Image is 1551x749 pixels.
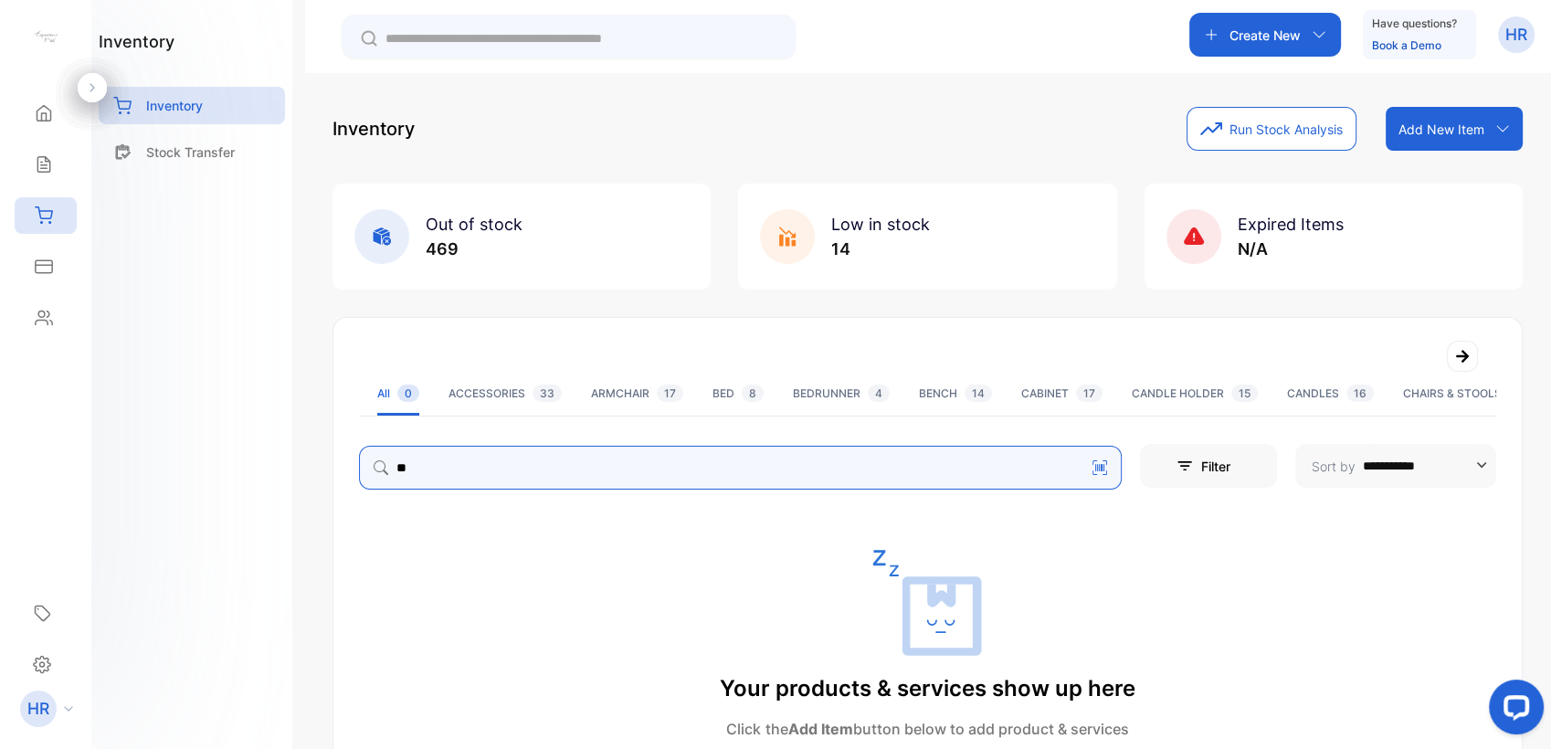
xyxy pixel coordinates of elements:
[1287,385,1374,402] div: CANDLES
[720,718,1135,740] p: Click the button below to add product & services
[1229,26,1301,45] p: Create New
[868,385,890,402] span: 4
[448,385,562,402] div: ACCESSORIES
[1372,15,1457,33] p: Have questions?
[426,237,522,261] p: 469
[1189,13,1341,57] button: Create New
[533,385,562,402] span: 33
[1021,385,1103,402] div: CABINET
[872,548,982,658] img: empty state
[1312,457,1356,476] p: Sort by
[831,215,930,234] span: Low in stock
[99,87,285,124] a: Inventory
[426,215,522,234] span: Out of stock
[1238,237,1344,261] p: N/A
[1132,385,1258,402] div: CANDLE HOLDER
[377,385,419,402] div: All
[1295,444,1496,488] button: Sort by
[1498,13,1535,57] button: HR
[1372,38,1441,52] a: Book a Demo
[1187,107,1356,151] button: Run Stock Analysis
[712,385,764,402] div: BED
[793,385,890,402] div: BEDRUNNER
[591,385,683,402] div: ARMCHAIR
[1398,120,1484,139] p: Add New Item
[919,385,992,402] div: BENCH
[787,720,852,738] span: Add Item
[332,115,415,142] p: Inventory
[99,29,174,54] h1: inventory
[146,142,235,162] p: Stock Transfer
[1238,215,1344,234] span: Expired Items
[1231,385,1258,402] span: 15
[1076,385,1103,402] span: 17
[1346,385,1374,402] span: 16
[1505,23,1527,47] p: HR
[965,385,992,402] span: 14
[720,672,1135,705] p: Your products & services show up here
[831,237,930,261] p: 14
[1474,672,1551,749] iframe: LiveChat chat widget
[27,697,49,721] p: HR
[1403,385,1538,402] div: CHAIRS & STOOLS
[657,385,683,402] span: 17
[397,385,419,402] span: 0
[146,96,203,115] p: Inventory
[32,24,59,51] img: logo
[742,385,764,402] span: 8
[99,133,285,171] a: Stock Transfer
